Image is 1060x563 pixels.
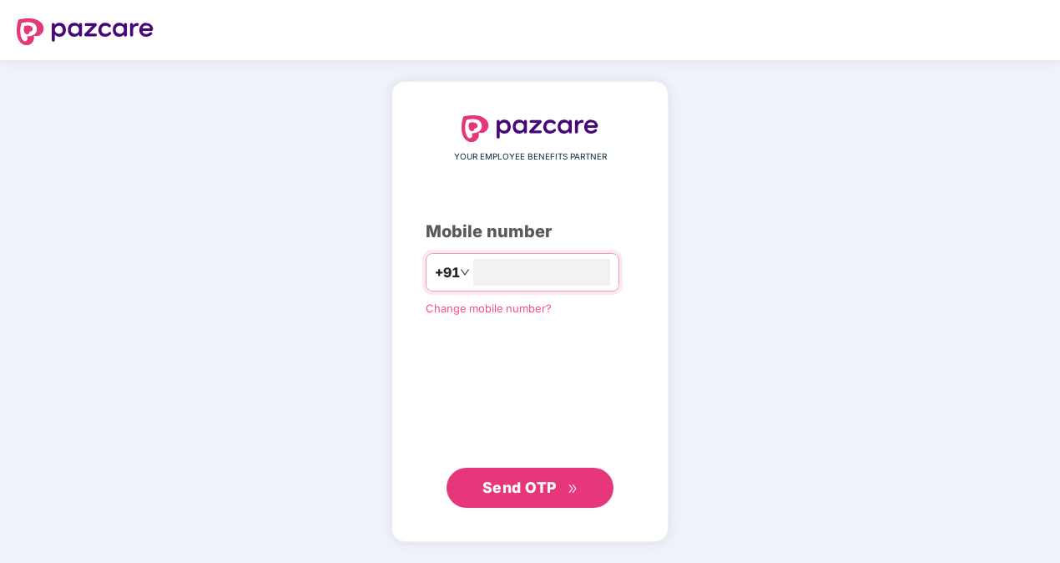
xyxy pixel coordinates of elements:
[435,262,460,283] span: +91
[462,115,598,142] img: logo
[447,468,613,508] button: Send OTPdouble-right
[17,18,154,45] img: logo
[426,302,552,315] a: Change mobile number?
[568,484,578,495] span: double-right
[454,150,607,164] span: YOUR EMPLOYEE BENEFITS PARTNER
[460,267,470,277] span: down
[482,479,557,496] span: Send OTP
[426,219,634,245] div: Mobile number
